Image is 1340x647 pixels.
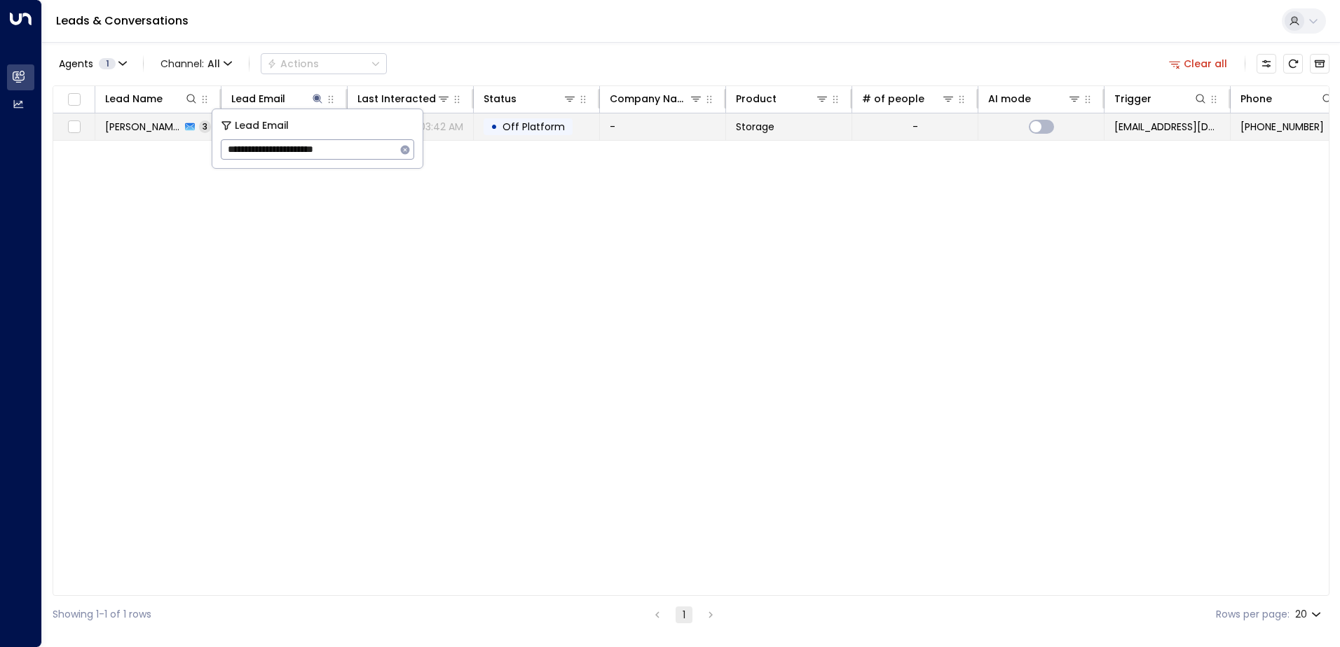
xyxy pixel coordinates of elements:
button: Actions [261,53,387,74]
div: Lead Name [105,90,198,107]
div: # of people [862,90,955,107]
div: Company Name [610,90,703,107]
div: Lead Email [231,90,285,107]
div: Showing 1-1 of 1 rows [53,607,151,622]
div: # of people [862,90,924,107]
span: Off Platform [502,120,565,134]
a: Leads & Conversations [56,13,189,29]
div: Trigger [1114,90,1208,107]
div: Product [736,90,829,107]
div: • [491,115,498,139]
p: 03:42 AM [419,120,463,134]
div: Last Interacted [357,90,451,107]
button: Customize [1257,54,1276,74]
button: Channel:All [155,54,238,74]
div: AI mode [988,90,1031,107]
div: Last Interacted [357,90,436,107]
div: Actions [267,57,319,70]
span: All [207,58,220,69]
span: Storage [736,120,774,134]
label: Rows per page: [1216,607,1290,622]
div: Phone [1240,90,1334,107]
div: Product [736,90,777,107]
span: Lead Email [235,118,289,134]
td: - [600,113,726,140]
button: Agents1 [53,54,132,74]
div: 20 [1295,604,1324,625]
div: AI mode [988,90,1081,107]
span: Channel: [155,54,238,74]
div: Trigger [1114,90,1151,107]
span: Agents [59,59,93,69]
span: Lindsey Aneizi [105,120,181,134]
span: 1 [99,58,116,69]
div: Phone [1240,90,1272,107]
div: Status [484,90,577,107]
span: Toggle select row [65,118,83,136]
span: Toggle select all [65,91,83,109]
span: +447876717448 [1240,120,1324,134]
span: 3 [199,120,211,132]
div: Company Name [610,90,689,107]
span: Refresh [1283,54,1303,74]
div: Lead Email [231,90,324,107]
div: - [912,120,918,134]
button: Archived Leads [1310,54,1329,74]
div: Status [484,90,517,107]
button: page 1 [676,606,692,623]
button: Clear all [1163,54,1233,74]
span: leads@space-station.co.uk [1114,120,1220,134]
div: Button group with a nested menu [261,53,387,74]
div: Lead Name [105,90,163,107]
nav: pagination navigation [648,606,720,623]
